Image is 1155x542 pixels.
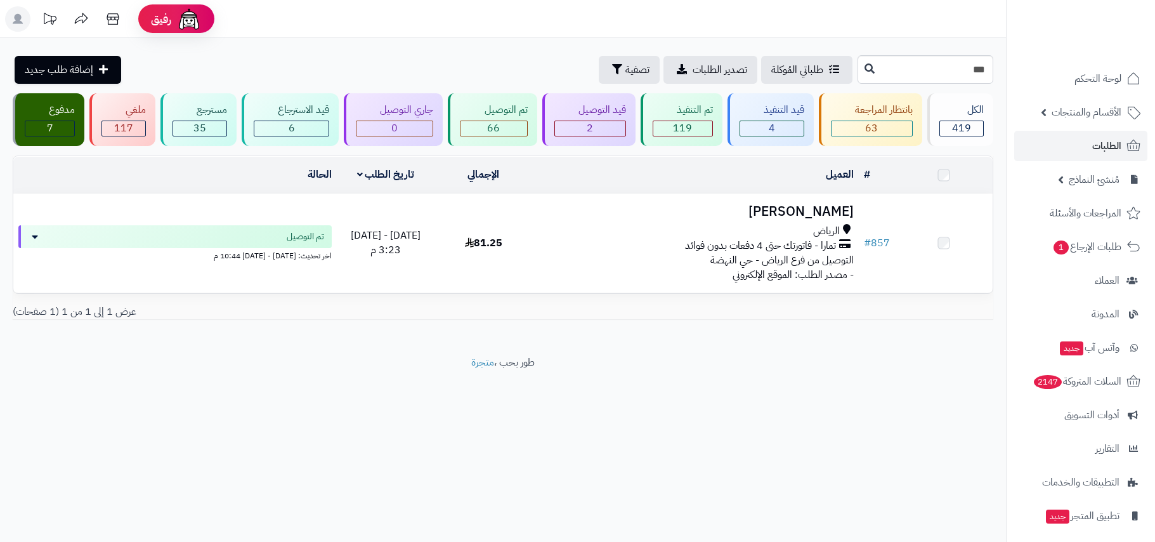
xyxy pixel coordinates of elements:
[771,62,823,77] span: طلباتي المُوكلة
[173,103,227,117] div: مسترجع
[925,93,996,146] a: الكل419
[487,121,500,136] span: 66
[341,93,445,146] a: جاري التوصيل 0
[102,121,145,136] div: 117
[1033,373,1121,390] span: السلات المتروكة
[1014,198,1147,228] a: المراجعات والأسئلة
[193,121,206,136] span: 35
[254,103,329,117] div: قيد الاسترجاع
[3,305,503,319] div: عرض 1 إلى 1 من 1 (1 صفحات)
[1052,238,1121,256] span: طلبات الإرجاع
[832,121,912,136] div: 63
[471,355,494,370] a: متجرة
[865,121,878,136] span: 63
[555,121,625,136] div: 2
[1014,467,1147,498] a: التطبيقات والخدمات
[725,93,816,146] a: قيد التنفيذ 4
[239,93,341,146] a: قيد الاسترجاع 6
[460,121,526,136] div: 66
[287,230,324,243] span: تم التوصيل
[351,228,421,258] span: [DATE] - [DATE] 3:23 م
[532,194,858,293] td: - مصدر الطلب: الموقع الإلكتروني
[653,121,712,136] div: 119
[1014,265,1147,296] a: العملاء
[864,167,870,182] a: #
[158,93,239,146] a: مسترجع 35
[1060,341,1083,355] span: جديد
[114,121,133,136] span: 117
[101,103,146,117] div: ملغي
[1046,510,1069,524] span: جديد
[826,167,854,182] a: العميل
[740,103,804,117] div: قيد التنفيذ
[465,235,502,251] span: 81.25
[1014,366,1147,397] a: السلات المتروكة2147
[1014,299,1147,329] a: المدونة
[10,93,87,146] a: مدفوع 7
[761,56,852,84] a: طلباتي المُوكلة
[864,235,871,251] span: #
[540,93,638,146] a: قيد التوصيل 2
[356,103,433,117] div: جاري التوصيل
[816,93,925,146] a: بانتظار المراجعة 63
[813,224,840,239] span: الرياض
[308,167,332,182] a: الحالة
[587,121,593,136] span: 2
[1069,14,1143,41] img: logo-2.png
[537,204,853,219] h3: [PERSON_NAME]
[356,121,433,136] div: 0
[685,239,836,253] span: تمارا - فاتورتك حتى 4 دفعات بدون فوائد
[87,93,158,146] a: ملغي 117
[653,103,713,117] div: تم التنفيذ
[1074,70,1121,88] span: لوحة التحكم
[391,121,398,136] span: 0
[15,56,121,84] a: إضافة طلب جديد
[693,62,747,77] span: تصدير الطلبات
[939,103,984,117] div: الكل
[769,121,775,136] span: 4
[47,121,53,136] span: 7
[1050,204,1121,222] span: المراجعات والأسئلة
[445,93,539,146] a: تم التوصيل 66
[176,6,202,32] img: ai-face.png
[1069,171,1119,188] span: مُنشئ النماذج
[25,103,75,117] div: مدفوع
[1095,272,1119,289] span: العملاء
[1014,501,1147,531] a: تطبيق المتجرجديد
[710,253,854,268] span: التوصيل من فرع الرياض - حي النهضة
[1092,137,1121,155] span: الطلبات
[1014,131,1147,161] a: الطلبات
[673,121,692,136] span: 119
[554,103,626,117] div: قيد التوصيل
[831,103,913,117] div: بانتظار المراجعة
[1014,63,1147,94] a: لوحة التحكم
[1014,232,1147,262] a: طلبات الإرجاع1
[25,121,74,136] div: 7
[952,121,971,136] span: 419
[25,62,93,77] span: إضافة طلب جديد
[289,121,295,136] span: 6
[1095,440,1119,458] span: التقارير
[740,121,804,136] div: 4
[1092,305,1119,323] span: المدونة
[18,248,332,261] div: اخر تحديث: [DATE] - [DATE] 10:44 م
[599,56,660,84] button: تصفية
[34,6,65,35] a: تحديثات المنصة
[1014,400,1147,430] a: أدوات التسويق
[1052,103,1121,121] span: الأقسام والمنتجات
[1033,374,1063,390] span: 2147
[460,103,527,117] div: تم التوصيل
[173,121,226,136] div: 35
[1014,333,1147,363] a: وآتس آبجديد
[357,167,415,182] a: تاريخ الطلب
[625,62,649,77] span: تصفية
[1059,339,1119,357] span: وآتس آب
[151,11,171,27] span: رفيق
[1014,433,1147,464] a: التقارير
[1042,473,1119,491] span: التطبيقات والخدمات
[254,121,329,136] div: 6
[467,167,499,182] a: الإجمالي
[1045,507,1119,525] span: تطبيق المتجر
[1064,406,1119,424] span: أدوات التسويق
[663,56,757,84] a: تصدير الطلبات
